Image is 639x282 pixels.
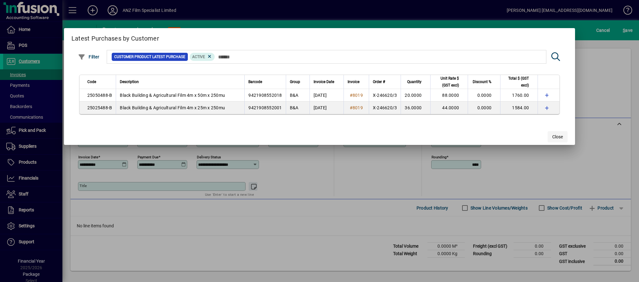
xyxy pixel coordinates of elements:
[314,78,334,85] span: Invoice Date
[373,78,397,85] div: Order #
[248,78,282,85] div: Barcode
[310,89,344,101] td: [DATE]
[114,54,185,60] span: Customer Product Latest Purchase
[468,89,500,101] td: 0.0000
[120,105,225,110] span: Black Building & Agricultural Film 4m x 25m x 250mu
[120,93,225,98] span: Black Building & Agricultural Film 4m x 50m x 250mu
[120,78,241,85] div: Description
[64,28,575,46] h2: Latest Purchases by Customer
[472,78,497,85] div: Discount %
[87,105,112,110] span: 25025488-B
[552,134,563,140] span: Close
[373,78,385,85] span: Order #
[87,78,112,85] div: Code
[500,89,538,101] td: 1760.00
[401,101,430,114] td: 36.0000
[248,93,282,98] span: 9421908552018
[473,78,491,85] span: Discount %
[120,78,139,85] span: Description
[190,53,215,61] mat-chip: Product Activation Status: Active
[76,51,101,62] button: Filter
[434,75,459,89] span: Unit Rate $ (GST excl)
[350,93,353,98] span: #
[434,75,465,89] div: Unit Rate $ (GST excl)
[504,75,534,89] div: Total $ (GST excl)
[348,78,365,85] div: Invoice
[350,105,353,110] span: #
[548,131,568,142] button: Close
[504,75,529,89] span: Total $ (GST excl)
[248,78,262,85] span: Barcode
[407,78,422,85] span: Quantity
[500,101,538,114] td: 1584.00
[369,89,401,101] td: X-246620/3
[468,101,500,114] td: 0.0000
[290,78,306,85] div: Group
[248,105,282,110] span: 9421908552001
[87,78,96,85] span: Code
[348,104,365,111] a: #8019
[369,101,401,114] td: X-246620/3
[314,78,340,85] div: Invoice Date
[290,78,300,85] span: Group
[290,93,299,98] span: B&A
[290,105,299,110] span: B&A
[310,101,344,114] td: [DATE]
[348,92,365,99] a: #8019
[405,78,427,85] div: Quantity
[353,93,363,98] span: 8019
[430,89,468,101] td: 88.0000
[87,93,112,98] span: 25050488-B
[430,101,468,114] td: 44.0000
[401,89,430,101] td: 20.0000
[192,55,205,59] span: Active
[348,78,359,85] span: Invoice
[353,105,363,110] span: 8019
[78,54,100,59] span: Filter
